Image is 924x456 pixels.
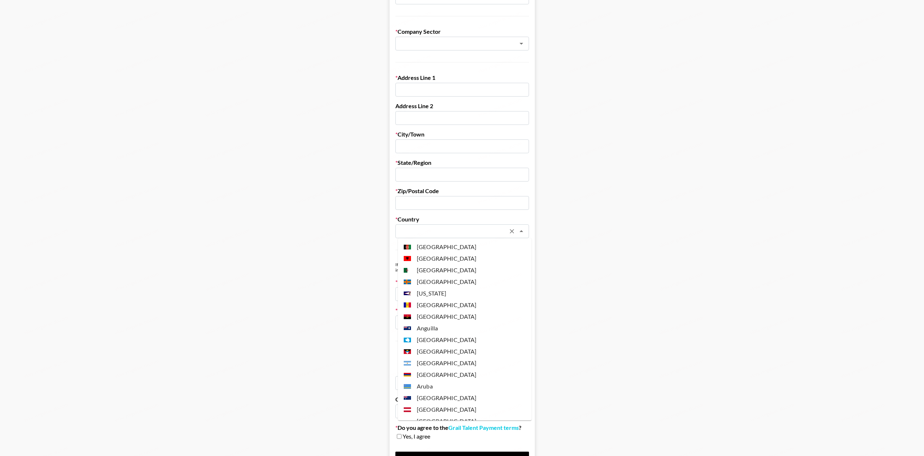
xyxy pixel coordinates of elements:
[395,262,529,273] div: If you don't have a billing department, enter your own info below instead.
[398,346,532,357] li: [GEOGRAPHIC_DATA]
[398,253,532,264] li: [GEOGRAPHIC_DATA]
[395,187,529,195] label: Zip/Postal Code
[398,380,532,392] li: Aruba
[395,307,529,314] label: Billing/Finance Dep. Phone Number
[516,38,526,49] button: Open
[507,226,517,236] button: Clear
[403,433,430,440] span: Yes, I agree
[395,159,529,166] label: State/Region
[516,226,526,236] button: Close
[398,415,532,427] li: [GEOGRAPHIC_DATA]
[398,357,532,369] li: [GEOGRAPHIC_DATA]
[398,276,532,288] li: [GEOGRAPHIC_DATA]
[395,102,529,110] label: Address Line 2
[395,424,529,431] label: Do you agree to the ?
[398,334,532,346] li: [GEOGRAPHIC_DATA]
[395,216,529,223] label: Country
[398,299,532,311] li: [GEOGRAPHIC_DATA]
[395,278,529,286] label: Billing/Finance Dep. Email
[398,392,532,404] li: [GEOGRAPHIC_DATA]
[395,396,529,403] label: Organization Number (if different)
[398,241,532,253] li: [GEOGRAPHIC_DATA]
[398,369,532,380] li: [GEOGRAPHIC_DATA]
[395,28,529,35] label: Company Sector
[398,311,532,322] li: [GEOGRAPHIC_DATA]
[395,74,529,81] label: Address Line 1
[398,404,532,415] li: [GEOGRAPHIC_DATA]
[395,353,529,375] label: VAT Number ([GEOGRAPHIC_DATA]/[GEOGRAPHIC_DATA] Only)
[448,424,519,431] a: Grail Talent Payment terms
[398,264,532,276] li: [GEOGRAPHIC_DATA]
[398,288,532,299] li: [US_STATE]
[398,322,532,334] li: Anguilla
[395,131,529,138] label: City/Town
